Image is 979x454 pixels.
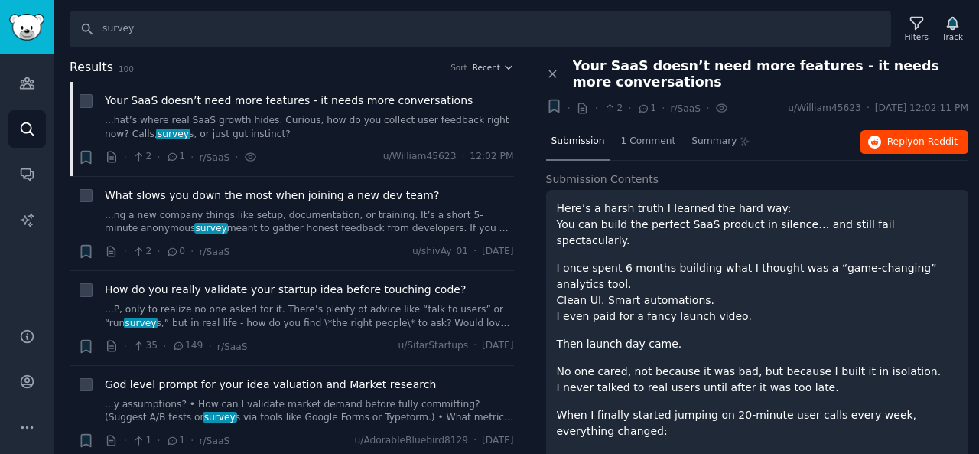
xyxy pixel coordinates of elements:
span: · [568,100,571,116]
span: · [461,150,464,164]
span: r/SaaS [199,152,229,163]
span: u/William45623 [788,102,861,116]
a: God level prompt for your idea valuation and Market research [105,377,436,393]
span: survey [124,318,158,328]
span: [DATE] [482,245,513,259]
span: 149 [172,339,203,353]
span: · [628,100,631,116]
a: ...hat’s where real SaaS growth hides. Curious, how do you collect user feedback right now? Calls... [105,114,514,141]
span: 2 [132,150,151,164]
span: Reply [887,136,958,149]
span: 1 [132,434,151,448]
span: · [190,149,194,165]
p: I once spent 6 months building what I thought was a “game-changing” analytics tool. Clean UI. Sma... [557,260,958,325]
a: How do you really validate your startup idea before touching code? [105,282,466,298]
span: · [157,433,160,449]
span: · [124,338,127,354]
span: · [124,433,127,449]
span: 1 [166,434,185,448]
span: · [157,243,160,260]
span: 1 [637,102,656,116]
span: Your SaaS doesn’t need more features - it needs more conversations [573,58,969,90]
span: u/William45623 [383,150,457,164]
span: survey [203,412,237,423]
span: on Reddit [913,136,958,147]
a: ...ng a new company things like setup, documentation, or training. It’s a short 5-minute anonymou... [105,209,514,236]
span: [DATE] [482,339,513,353]
button: Recent [473,62,514,73]
button: Track [937,13,968,45]
span: 0 [166,245,185,259]
span: · [124,243,127,260]
span: · [235,149,238,165]
button: Replyon Reddit [860,130,968,155]
span: u/AdorableBluebird8129 [355,434,469,448]
img: GummySearch logo [9,14,44,41]
span: · [163,338,166,354]
span: · [594,100,597,116]
span: 12:02 PM [470,150,513,164]
span: · [157,149,160,165]
span: Submission Contents [546,171,659,188]
span: Summary [691,135,737,149]
input: Search Keyword [70,11,891,47]
span: r/SaaS [199,436,229,446]
span: 2 [132,245,151,259]
span: · [662,100,665,116]
span: 35 [132,339,158,353]
span: Submission [551,135,605,149]
a: ...P, only to realize no one asked for it. There’s plenty of advice like “talk to users” or “runs... [105,303,514,330]
span: r/SaaS [217,341,248,352]
span: · [867,102,870,116]
span: · [124,149,127,165]
span: 1 Comment [621,135,676,149]
span: [DATE] 12:02:11 PM [875,102,968,116]
span: · [190,243,194,260]
span: 2 [603,102,623,116]
span: u/shivAy_01 [412,245,468,259]
a: ...y assumptions? • How can I validate market demand before fully committing? (Suggest A/B tests ... [105,398,514,425]
span: Results [70,58,113,77]
span: · [473,245,476,259]
a: What slows you down the most when joining a new dev team? [105,188,439,204]
p: When I finally started jumping on 20-minute user calls every week, everything changed: [557,407,958,439]
span: 100 [119,64,134,73]
p: No one cared, not because it was bad, but because I built it in isolation. I never talked to real... [557,364,958,396]
p: Here’s a harsh truth I learned the hard way: You can build the perfect SaaS product in silence… a... [557,201,958,249]
span: survey [156,129,190,139]
span: · [208,338,211,354]
span: · [190,433,194,449]
span: · [706,100,709,116]
span: Recent [473,62,500,73]
p: Then launch day came. [557,336,958,352]
div: Sort [450,62,467,73]
span: u/SifarStartups [398,339,468,353]
span: r/SaaS [670,103,701,114]
span: · [473,434,476,448]
span: r/SaaS [199,247,229,257]
div: Track [942,31,963,42]
div: Filters [905,31,929,42]
span: · [473,339,476,353]
a: Your SaaS doesn’t need more features - it needs more conversations [105,93,473,109]
span: 1 [166,150,185,164]
span: [DATE] [482,434,513,448]
span: survey [194,223,229,234]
